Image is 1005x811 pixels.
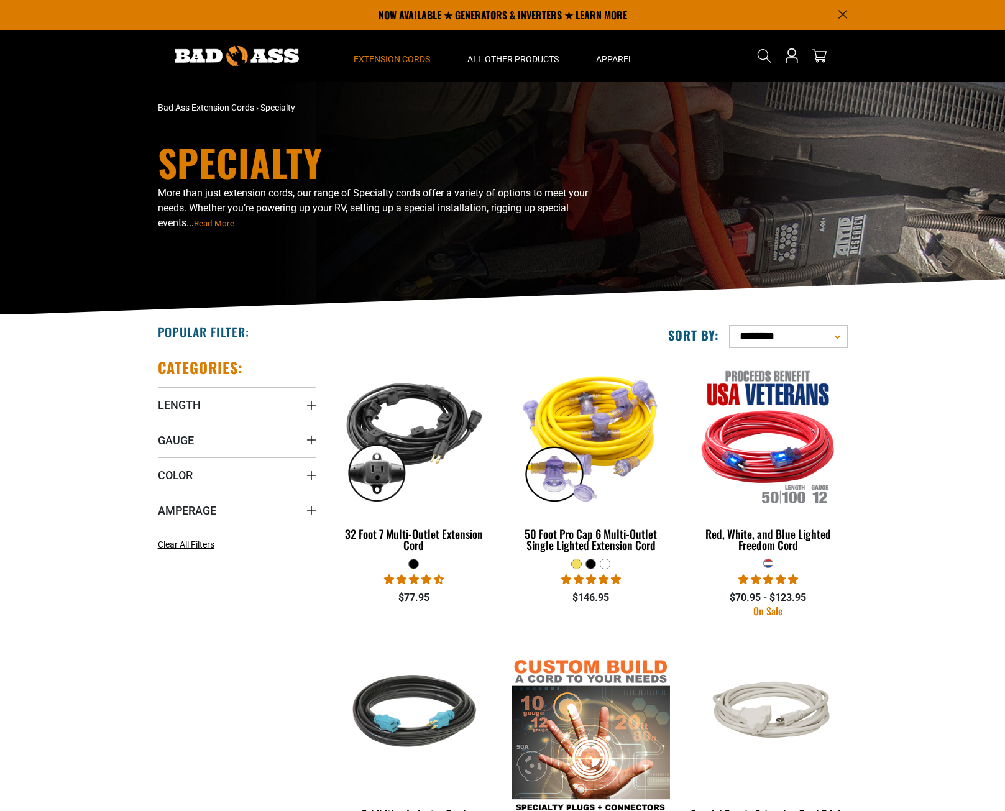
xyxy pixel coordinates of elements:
[158,101,612,114] nav: breadcrumbs
[158,187,588,229] span: More than just extension cords, our range of Specialty cords offer a variety of options to meet y...
[158,324,249,340] h2: Popular Filter:
[335,590,493,605] div: $77.95
[512,590,670,605] div: $146.95
[449,30,577,82] summary: All Other Products
[335,30,449,82] summary: Extension Cords
[689,528,847,551] div: Red, White, and Blue Lighted Freedom Cord
[384,574,444,585] span: 4.73 stars
[175,46,299,66] img: Bad Ass Extension Cords
[194,219,234,228] span: Read More
[755,46,774,66] summary: Search
[689,358,847,558] a: Red, White, and Blue Lighted Freedom Cord Red, White, and Blue Lighted Freedom Cord
[158,457,316,492] summary: Color
[596,53,633,65] span: Apparel
[690,364,847,507] img: Red, White, and Blue Lighted Freedom Cord
[158,503,216,518] span: Amperage
[336,364,492,507] img: black
[577,30,652,82] summary: Apparel
[256,103,259,112] span: ›
[158,358,244,377] h2: Categories:
[512,358,670,558] a: yellow 50 Foot Pro Cap 6 Multi-Outlet Single Lighted Extension Cord
[158,538,219,551] a: Clear All Filters
[561,574,621,585] span: 4.80 stars
[689,606,847,616] div: On Sale
[512,528,670,551] div: 50 Foot Pro Cap 6 Multi-Outlet Single Lighted Extension Cord
[158,493,316,528] summary: Amperage
[158,387,316,422] summary: Length
[260,103,295,112] span: Specialty
[158,103,254,112] a: Bad Ass Extension Cords
[738,574,798,585] span: 5.00 stars
[335,358,493,558] a: black 32 Foot 7 Multi-Outlet Extension Cord
[158,433,194,447] span: Gauge
[689,590,847,605] div: $70.95 - $123.95
[158,468,193,482] span: Color
[467,53,559,65] span: All Other Products
[158,539,214,549] span: Clear All Filters
[158,144,612,181] h1: Specialty
[668,327,719,343] label: Sort by:
[354,53,430,65] span: Extension Cords
[158,423,316,457] summary: Gauge
[690,668,847,764] img: white
[336,644,492,787] img: black teal
[158,398,201,412] span: Length
[335,528,493,551] div: 32 Foot 7 Multi-Outlet Extension Cord
[513,364,669,507] img: yellow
